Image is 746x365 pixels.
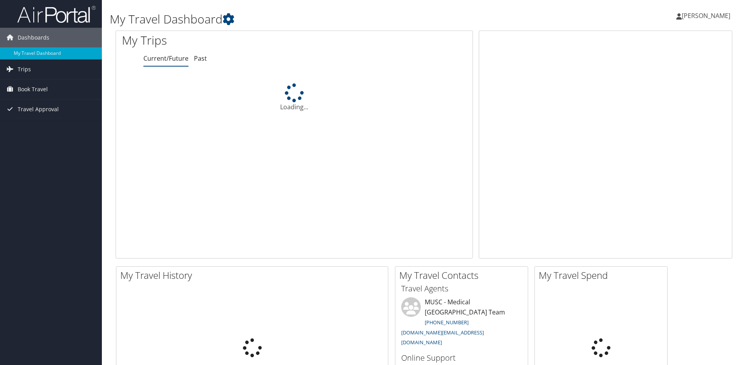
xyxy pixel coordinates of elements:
a: Current/Future [143,54,188,63]
h2: My Travel History [120,269,388,282]
li: MUSC - Medical [GEOGRAPHIC_DATA] Team [397,297,526,349]
h2: My Travel Spend [539,269,667,282]
span: Travel Approval [18,99,59,119]
a: [PERSON_NAME] [676,4,738,27]
h1: My Trips [122,32,318,49]
span: Dashboards [18,28,49,47]
span: Book Travel [18,80,48,99]
h2: My Travel Contacts [399,269,528,282]
h3: Online Support [401,352,522,363]
img: airportal-logo.png [17,5,96,23]
a: [PHONE_NUMBER] [425,319,469,326]
div: Loading... [116,83,473,112]
h3: Travel Agents [401,283,522,294]
a: Past [194,54,207,63]
a: [DOMAIN_NAME][EMAIL_ADDRESS][DOMAIN_NAME] [401,329,484,346]
h1: My Travel Dashboard [110,11,529,27]
span: Trips [18,60,31,79]
span: [PERSON_NAME] [682,11,730,20]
